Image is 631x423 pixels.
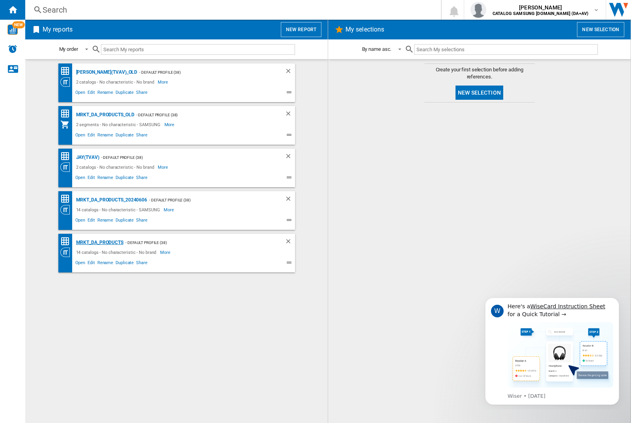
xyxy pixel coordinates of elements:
div: Delete [285,238,295,248]
button: New selection [577,22,624,37]
span: More [160,248,172,257]
span: Open [74,174,87,183]
div: - Default profile (38) [137,67,269,77]
div: Price Matrix [60,151,74,161]
span: Share [135,174,149,183]
span: Duplicate [114,216,135,226]
span: Duplicate [114,131,135,141]
span: Share [135,131,149,141]
span: More [164,205,175,214]
span: Open [74,259,87,268]
div: [PERSON_NAME](TVAV)_old [74,67,138,77]
img: wise-card.svg [7,24,18,35]
span: Edit [86,259,96,268]
div: Price Matrix [60,109,74,119]
div: Delete [285,67,295,77]
div: My Assortment [60,120,74,129]
div: Category View [60,248,74,257]
h2: My selections [344,22,386,37]
span: Duplicate [114,89,135,98]
div: 2 segments - No characteristic - SAMSUNG [74,120,164,129]
span: Rename [96,216,114,226]
div: Delete [285,195,295,205]
iframe: Intercom notifications message [473,291,631,410]
div: Category View [60,162,74,172]
span: Edit [86,131,96,141]
div: Search [43,4,420,15]
div: By name asc. [362,46,392,52]
div: 14 catalogs - No characteristic - SAMSUNG [74,205,164,214]
h2: My reports [41,22,74,37]
div: My order [59,46,78,52]
span: Share [135,259,149,268]
span: Rename [96,174,114,183]
span: Duplicate [114,174,135,183]
div: 2 catalogs - No characteristic - No brand [74,162,158,172]
input: Search My selections [414,44,597,55]
span: Edit [86,89,96,98]
span: Rename [96,131,114,141]
div: Delete [285,110,295,120]
div: 14 catalogs - No characteristic - No brand [74,248,161,257]
div: - Default profile (38) [134,110,269,120]
div: - Default profile (38) [123,238,269,248]
img: profile.jpg [470,2,486,18]
div: Category View [60,205,74,214]
span: Share [135,89,149,98]
button: New report [281,22,321,37]
span: Edit [86,216,96,226]
div: Price Matrix [60,194,74,204]
input: Search My reports [101,44,295,55]
img: alerts-logo.svg [8,44,17,54]
span: More [158,77,169,87]
div: MRKT_DA_PRODUCTS [74,238,123,248]
div: 2 catalogs - No characteristic - No brand [74,77,158,87]
div: Price Matrix [60,66,74,76]
div: - Default profile (38) [147,195,269,205]
span: Rename [96,259,114,268]
button: New selection [456,86,503,100]
span: Open [74,216,87,226]
div: Category View [60,77,74,87]
span: Duplicate [114,259,135,268]
span: Edit [86,174,96,183]
div: JAY(TVAV) [74,153,99,162]
span: Rename [96,89,114,98]
span: Open [74,131,87,141]
span: [PERSON_NAME] [493,4,588,11]
span: NEW [12,21,25,28]
span: More [164,120,176,129]
span: Open [74,89,87,98]
span: More [158,162,169,172]
span: Create your first selection before adding references. [424,66,535,80]
div: MRKT_DA_PRODUCTS_20240606 [74,195,147,205]
span: Share [135,216,149,226]
div: Delete [285,153,295,162]
div: MRKT_DA_PRODUCTS_OLD [74,110,134,120]
div: Price Matrix [60,237,74,246]
b: CATALOG SAMSUNG [DOMAIN_NAME] (DA+AV) [493,11,588,16]
div: - Default profile (38) [99,153,269,162]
